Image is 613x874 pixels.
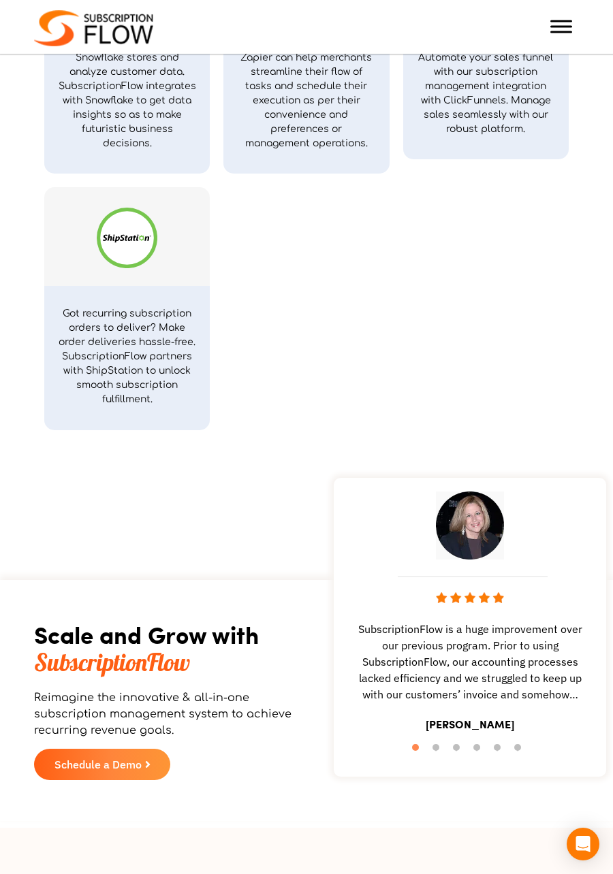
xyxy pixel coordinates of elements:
p: Automate your sales funnel with our subscription management integration with ClickFunnels. Manage... [417,50,555,136]
button: 5 of 6 [494,744,507,758]
button: 1 of 6 [412,744,426,758]
p: Got recurring subscription orders to deliver? Make order deliveries hassle-free. SubscriptionFlow... [58,306,196,406]
img: ShipStation Integration [97,208,157,268]
button: Toggle Menu [550,20,572,33]
a: Schedule a Demo [34,749,170,780]
img: testimonial [436,491,504,560]
h2: Scale and Grow with [34,621,320,677]
p: Snowflake stores and analyze customer data. SubscriptionFlow integrates with Snowflake to get dat... [58,50,196,150]
h3: [PERSON_NAME] [426,716,514,732]
span: Schedule a Demo [54,759,142,770]
p: Zapier can help merchants streamline their flow of tasks and schedule their execution as per thei... [237,50,375,150]
button: 2 of 6 [433,744,446,758]
p: Reimagine the innovative & all-in-one subscription management system to achieve recurring revenue... [34,690,296,739]
span: SubscriptionFlow [34,647,190,677]
span: SubscriptionFlow is a huge improvement over our previous program. Prior to using SubscriptionFlow... [341,621,599,702]
img: stars [436,592,504,603]
button: 4 of 6 [473,744,487,758]
button: 3 of 6 [453,744,467,758]
button: 6 of 6 [514,744,528,758]
div: Open Intercom Messenger [567,828,599,860]
img: Subscriptionflow [34,10,153,46]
